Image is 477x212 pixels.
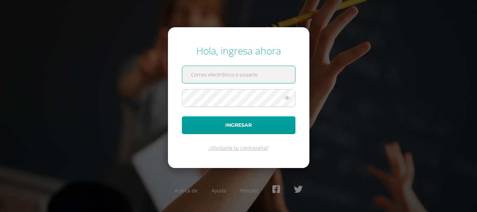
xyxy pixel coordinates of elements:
[212,187,226,194] a: Ayuda
[208,145,269,151] a: ¿Olvidaste tu contraseña?
[240,187,258,194] a: Presskit
[182,66,295,83] input: Correo electrónico o usuario
[182,44,295,57] div: Hola, ingresa ahora
[175,187,198,194] a: Acerca de
[182,116,295,134] button: Ingresar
